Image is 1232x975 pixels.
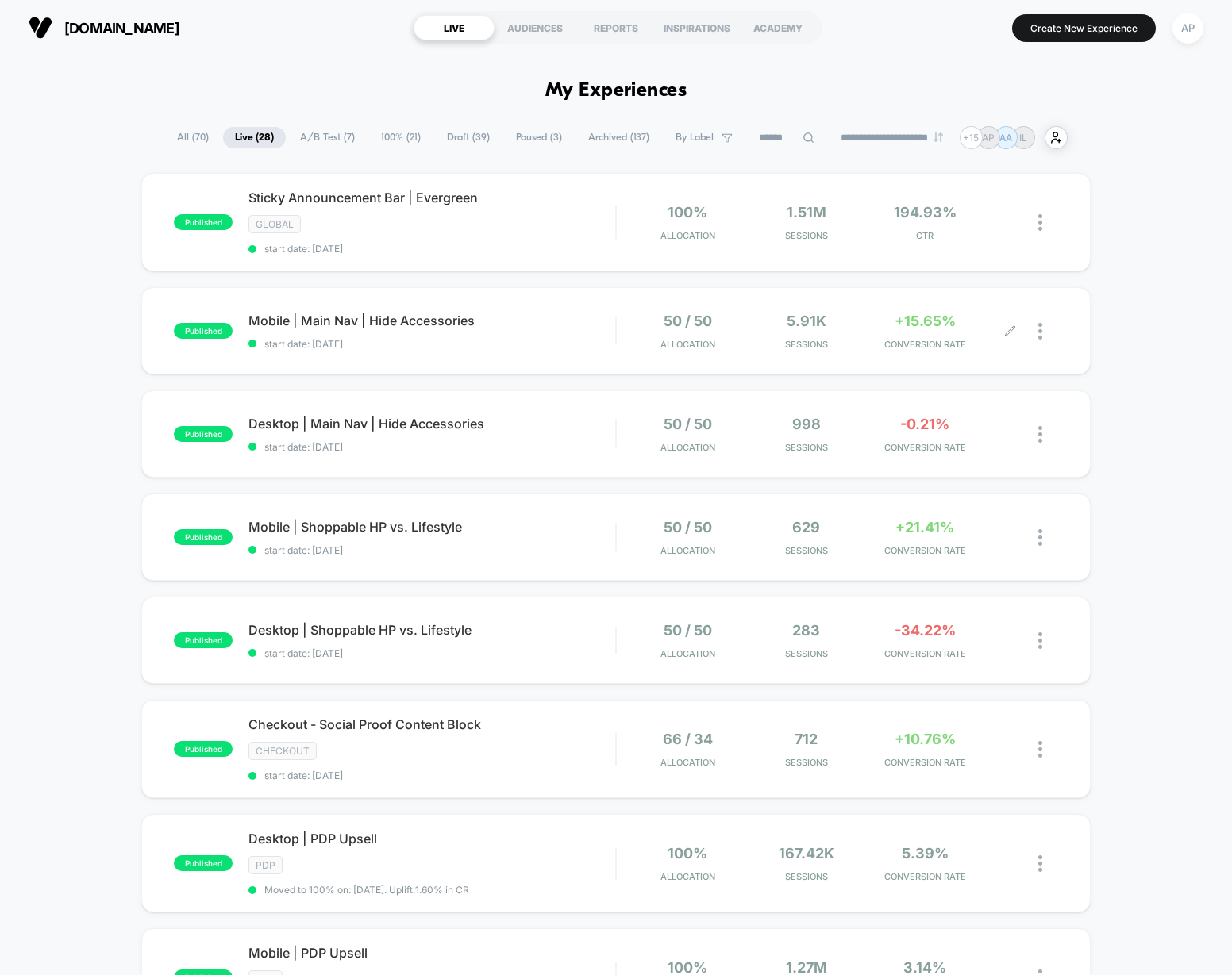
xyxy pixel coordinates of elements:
[248,313,615,328] span: Mobile | Main Nav | Hide Accessories
[174,323,233,339] span: published
[999,132,1012,144] p: AA
[435,127,502,148] span: Draft ( 39 )
[29,16,52,40] img: Visually logo
[248,338,615,350] span: start date: [DATE]
[174,426,233,442] span: published
[174,741,233,757] span: published
[795,731,818,747] span: 712
[248,716,615,732] span: Checkout - Social Proof Content Block
[660,230,715,241] span: Allocation
[248,519,615,535] span: Mobile | Shoppable HP vs. Lifestyle
[504,127,574,148] span: Paused ( 3 )
[792,519,820,535] span: 629
[660,339,715,350] span: Allocation
[895,622,956,639] span: -34.22%
[751,648,861,659] span: Sessions
[545,79,687,102] h1: My Experiences
[787,204,826,221] span: 1.51M
[870,442,980,453] span: CONVERSION RATE
[248,856,283,874] span: PDP
[369,127,433,148] span: 100% ( 21 )
[895,519,954,535] span: +21.41%
[660,757,715,768] span: Allocation
[900,416,949,432] span: -0.21%
[751,442,861,453] span: Sessions
[870,648,980,659] span: CONVERSION RATE
[264,884,469,896] span: Moved to 100% on: [DATE] . Uplift: 1.60% in CR
[792,622,820,639] span: 283
[248,742,317,760] span: CHECKOUT
[660,871,715,882] span: Allocation
[751,545,861,556] span: Sessions
[751,871,861,882] span: Sessions
[960,126,983,149] div: + 15
[737,15,818,40] div: ACADEMY
[1038,323,1042,340] img: close
[1038,741,1042,758] img: close
[934,132,943,142] img: end
[576,127,661,148] span: Archived ( 137 )
[660,648,715,659] span: Allocation
[664,416,712,432] span: 50 / 50
[1038,214,1042,231] img: close
[668,204,707,221] span: 100%
[660,545,715,556] span: Allocation
[1012,14,1156,42] button: Create New Experience
[495,15,576,40] div: AUDIENCES
[174,632,233,648] span: published
[751,230,861,241] span: Sessions
[870,757,980,768] span: CONVERSION RATE
[165,127,221,148] span: All ( 70 )
[248,243,615,255] span: start date: [DATE]
[894,204,957,221] span: 194.93%
[248,622,615,638] span: Desktop | Shoppable HP vs. Lifestyle
[779,845,834,862] span: 167.42k
[668,845,707,862] span: 100%
[1172,13,1203,44] div: AP
[656,15,737,40] div: INSPIRATIONS
[751,339,861,350] span: Sessions
[248,831,615,846] span: Desktop | PDP Upsell
[288,127,367,148] span: A/B Test ( 7 )
[174,214,233,230] span: published
[1038,426,1042,443] img: close
[174,855,233,871] span: published
[664,313,712,329] span: 50 / 50
[1038,529,1042,546] img: close
[1168,12,1208,44] button: AP
[64,20,179,36] span: [DOMAIN_NAME]
[576,15,656,40] div: REPORTS
[248,416,615,432] span: Desktop | Main Nav | Hide Accessories
[663,731,713,747] span: 66 / 34
[664,519,712,535] span: 50 / 50
[895,731,956,747] span: +10.76%
[982,132,995,144] p: AP
[414,15,495,40] div: LIVE
[870,871,980,882] span: CONVERSION RATE
[870,339,980,350] span: CONVERSION RATE
[248,945,615,961] span: Mobile | PDP Upsell
[248,544,615,556] span: start date: [DATE]
[787,313,826,329] span: 5.91k
[895,313,956,329] span: +15.65%
[664,622,712,639] span: 50 / 50
[1038,632,1042,649] img: close
[902,845,949,862] span: 5.39%
[248,190,615,205] span: Sticky Announcement Bar | Evergreen
[1019,132,1027,144] p: IL
[792,416,821,432] span: 998
[174,529,233,545] span: published
[676,132,714,144] span: By Label
[248,647,615,659] span: start date: [DATE]
[870,545,980,556] span: CONVERSION RATE
[751,757,861,768] span: Sessions
[248,441,615,453] span: start date: [DATE]
[870,230,980,241] span: CTR
[248,215,301,233] span: GLOBAL
[660,442,715,453] span: Allocation
[223,127,286,148] span: Live ( 28 )
[24,15,184,40] button: [DOMAIN_NAME]
[1038,855,1042,872] img: close
[248,770,615,781] span: start date: [DATE]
